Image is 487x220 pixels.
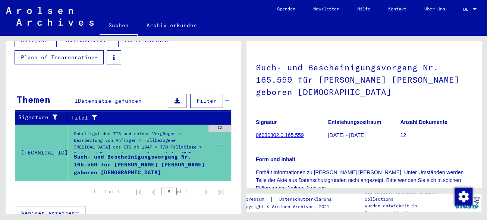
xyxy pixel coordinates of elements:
[241,195,340,203] div: |
[74,153,205,175] div: Such- und Bescheinigungsvorgang Nr. 165.559 für [PERSON_NAME] [PERSON_NAME] geboren [DEMOGRAPHIC_...
[241,195,270,203] a: Impressum
[146,184,161,199] button: Previous page
[75,98,78,104] span: 1
[17,93,50,106] div: Themen
[463,7,471,12] span: DE
[161,188,198,195] div: of 1
[78,98,142,104] span: Datensätze gefunden
[400,131,472,139] p: 12
[197,98,217,104] span: Filter
[93,188,119,195] div: 1 – 1 of 1
[131,184,146,199] button: First page
[15,124,68,181] td: [TECHNICAL_ID]
[455,188,472,205] img: Zustimmung ändern
[198,184,213,199] button: Next page
[15,206,85,220] button: Weniger anzeigen
[208,125,231,132] div: 12
[256,119,277,125] b: Signatur
[273,195,340,203] a: Datenschutzerklärung
[328,131,400,139] p: [DATE] - [DATE]
[256,169,472,192] p: Enthält Informationen zu [PERSON_NAME] [PERSON_NAME]. Unter Umständen werden Teile der Akte aus D...
[453,193,481,212] img: yv_logo.png
[21,210,75,216] span: Weniger anzeigen
[365,203,452,216] p: wurden entwickelt in Partnerschaft mit
[100,16,138,36] a: Suchen
[256,50,472,108] h1: Such- und Bescheinigungsvorgang Nr. 165.559 für [PERSON_NAME] [PERSON_NAME] geboren [DEMOGRAPHIC_...
[71,114,216,122] div: Titel
[71,112,224,124] div: Titel
[256,156,295,162] b: Form und Inhalt
[190,94,223,108] button: Filter
[6,7,94,26] img: Arolsen_neg.svg
[18,114,62,121] div: Signature
[328,119,381,125] b: Entstehungszeitraum
[213,184,228,199] button: Last page
[365,189,452,203] p: Die Arolsen Archives Online-Collections
[15,50,104,64] button: Place of Incarceration
[74,130,205,156] div: Schriftgut des ITS und seiner Vorgänger > Bearbeitung von Anfragen > Fallbezogene [MEDICAL_DATA] ...
[18,112,70,124] div: Signature
[256,132,304,138] a: 06030302.0.165.559
[400,119,447,125] b: Anzahl Dokumente
[138,16,206,34] a: Archiv erkunden
[241,203,340,210] p: Copyright © Arolsen Archives, 2021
